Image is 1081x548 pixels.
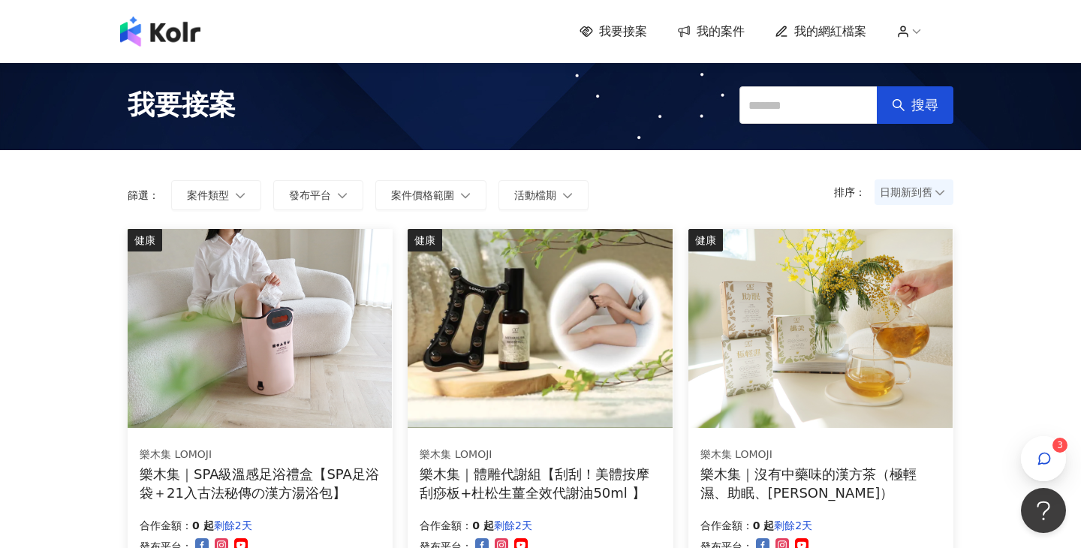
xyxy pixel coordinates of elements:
[700,516,753,534] p: 合作金額：
[408,229,672,428] img: 體雕代謝組【刮刮！美體按摩刮痧板+杜松生薑全效代謝油50ml 】
[688,229,723,251] div: 健康
[834,186,875,198] p: 排序：
[514,189,556,201] span: 活動檔期
[1021,488,1066,533] iframe: Help Scout Beacon - Open
[214,516,252,534] p: 剩餘2天
[774,516,812,534] p: 剩餘2天
[892,98,905,112] span: search
[273,180,363,210] button: 發布平台
[420,516,472,534] p: 合作金額：
[120,17,200,47] img: logo
[688,229,953,428] img: 樂木集｜沒有中藥味的漢方茶（極輕濕、助眠、亮妍）
[192,516,214,534] p: 0 起
[753,516,775,534] p: 0 起
[128,229,392,428] img: SPA級溫感足浴禮盒【SPA足浴袋＋21入古法秘傳の漢方湯浴包】
[128,229,162,251] div: 健康
[140,516,192,534] p: 合作金額：
[775,23,866,40] a: 我的網紅檔案
[1057,440,1063,450] span: 3
[128,189,159,201] p: 篩選：
[1052,438,1067,453] sup: 3
[700,447,941,462] div: 樂木集 LOMOJI
[494,516,532,534] p: 剩餘2天
[1021,436,1066,481] button: 3
[700,465,941,502] div: 樂木集｜沒有中藥味的漢方茶（極輕濕、助眠、[PERSON_NAME]）
[375,180,486,210] button: 案件價格範圍
[408,229,442,251] div: 健康
[580,23,647,40] a: 我要接案
[911,97,938,113] span: 搜尋
[140,447,380,462] div: 樂木集 LOMOJI
[391,189,454,201] span: 案件價格範圍
[794,23,866,40] span: 我的網紅檔案
[140,465,381,502] div: 樂木集｜SPA級溫感足浴禮盒【SPA足浴袋＋21入古法秘傳の漢方湯浴包】
[289,189,331,201] span: 發布平台
[498,180,589,210] button: 活動檔期
[187,189,229,201] span: 案件類型
[420,447,660,462] div: 樂木集 LOMOJI
[677,23,745,40] a: 我的案件
[472,516,494,534] p: 0 起
[171,180,261,210] button: 案件類型
[880,181,948,203] span: 日期新到舊
[877,86,953,124] button: 搜尋
[697,23,745,40] span: 我的案件
[128,86,236,124] span: 我要接案
[599,23,647,40] span: 我要接案
[420,465,661,502] div: 樂木集｜體雕代謝組【刮刮！美體按摩刮痧板+杜松生薑全效代謝油50ml 】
